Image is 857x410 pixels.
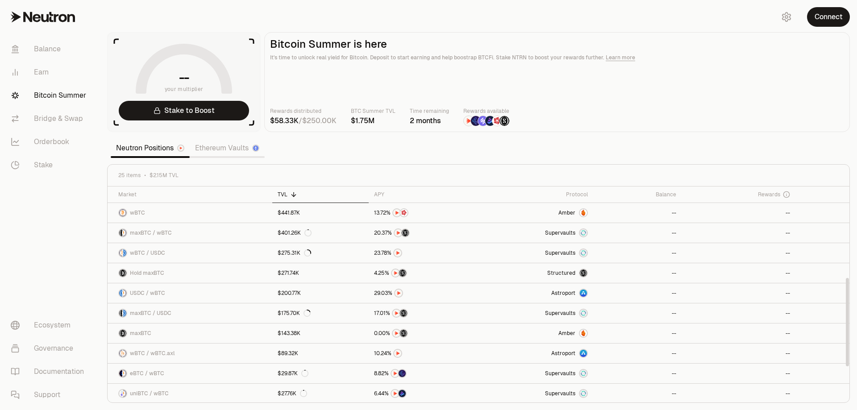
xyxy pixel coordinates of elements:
[580,370,587,377] img: Supervaults
[400,330,407,337] img: Structured Points
[593,303,682,323] a: --
[464,116,474,126] img: NTRN
[278,191,363,198] div: TVL
[4,153,96,177] a: Stake
[123,229,126,236] img: wBTC Logo
[369,323,478,343] a: NTRNStructured Points
[4,107,96,130] a: Bridge & Swap
[278,390,307,397] div: $27.76K
[369,203,478,223] a: NTRNMars Fragments
[278,370,308,377] div: $29.87K
[499,116,509,126] img: Structured Points
[270,53,844,62] p: It's time to unlock real yield for Bitcoin. Deposit to start earning and help boostrap BTCFi. Sta...
[369,223,478,243] a: NTRNStructured Points
[119,269,126,277] img: maxBTC Logo
[374,248,472,257] button: NTRN
[278,209,300,216] div: $441.87K
[478,303,593,323] a: SupervaultsSupervaults
[580,249,587,257] img: Supervaults
[108,364,272,383] a: eBTC LogowBTC LogoeBTC / wBTC
[682,384,795,403] a: --
[391,370,399,377] img: NTRN
[369,364,478,383] a: NTRNEtherFi Points
[111,139,190,157] a: Neutron Positions
[108,223,272,243] a: maxBTC LogowBTC LogomaxBTC / wBTC
[492,116,502,126] img: Mars Fragments
[119,229,122,236] img: maxBTC Logo
[593,283,682,303] a: --
[272,303,369,323] a: $175.70K
[369,263,478,283] a: NTRNStructured Points
[4,130,96,153] a: Orderbook
[108,263,272,283] a: maxBTC LogoHold maxBTC
[478,283,593,303] a: Astroport
[545,390,575,397] span: Supervaults
[463,107,510,116] p: Rewards available
[374,269,472,277] button: NTRNStructured Points
[4,337,96,360] a: Governance
[272,344,369,363] a: $89.32K
[682,323,795,343] a: --
[369,283,478,303] a: NTRN
[593,384,682,403] a: --
[278,269,299,277] div: $271.74K
[394,249,401,257] img: NTRN
[682,303,795,323] a: --
[400,209,408,216] img: Mars Fragments
[402,229,409,236] img: Structured Points
[119,310,122,317] img: maxBTC Logo
[278,249,311,257] div: $275.31K
[119,330,126,337] img: maxBTC Logo
[108,344,272,363] a: wBTC LogowBTC.axl LogowBTC / wBTC.axl
[272,263,369,283] a: $271.74K
[178,145,183,151] img: Neutron Logo
[130,249,165,257] span: wBTC / USDC
[682,364,795,383] a: --
[123,249,126,257] img: USDC Logo
[593,203,682,223] a: --
[253,145,258,151] img: Ethereum Logo
[118,191,267,198] div: Market
[374,369,472,378] button: NTRNEtherFi Points
[580,310,587,317] img: Supervaults
[179,70,189,85] h1: --
[4,360,96,383] a: Documentation
[119,370,122,377] img: eBTC Logo
[682,203,795,223] a: --
[580,269,587,277] img: maxBTC
[272,364,369,383] a: $29.87K
[391,390,399,397] img: NTRN
[270,38,844,50] h2: Bitcoin Summer is here
[278,229,312,236] div: $401.26K
[551,290,575,297] span: Astroport
[758,191,780,198] span: Rewards
[369,303,478,323] a: NTRNStructured Points
[4,61,96,84] a: Earn
[130,390,169,397] span: uniBTC / wBTC
[593,364,682,383] a: --
[369,243,478,263] a: NTRN
[4,37,96,61] a: Balance
[807,7,850,27] button: Connect
[374,329,472,338] button: NTRNStructured Points
[123,310,126,317] img: USDC Logo
[478,116,488,126] img: Solv Points
[580,390,587,397] img: Supervaults
[374,289,472,298] button: NTRN
[399,390,406,397] img: Bedrock Diamonds
[374,228,472,237] button: NTRNStructured Points
[130,290,165,297] span: USDC / wBTC
[393,209,400,216] img: NTRN
[278,350,298,357] div: $89.32K
[278,310,311,317] div: $175.70K
[545,249,575,257] span: Supervaults
[130,370,164,377] span: eBTC / wBTC
[399,269,406,277] img: Structured Points
[108,283,272,303] a: USDC LogowBTC LogoUSDC / wBTC
[478,243,593,263] a: SupervaultsSupervaults
[374,191,472,198] div: APY
[580,229,587,236] img: Supervaults
[483,191,588,198] div: Protocol
[4,84,96,107] a: Bitcoin Summer
[4,314,96,337] a: Ecosystem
